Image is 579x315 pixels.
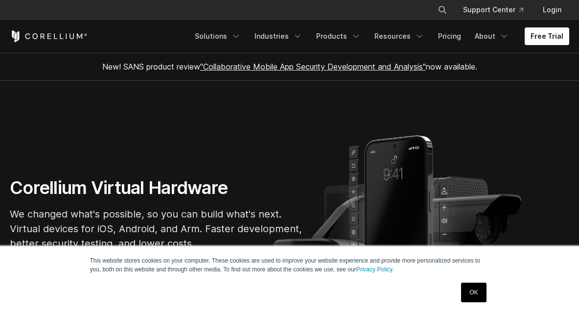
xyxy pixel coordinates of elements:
a: Solutions [189,27,247,45]
a: About [469,27,515,45]
a: Resources [369,27,430,45]
button: Search [434,1,451,19]
p: We changed what's possible, so you can build what's next. Virtual devices for iOS, Android, and A... [10,207,303,251]
p: This website stores cookies on your computer. These cookies are used to improve your website expe... [90,256,489,274]
a: Products [310,27,367,45]
a: OK [461,283,486,302]
h1: Corellium Virtual Hardware [10,177,303,199]
a: Privacy Policy. [356,266,394,273]
span: New! SANS product review now available. [102,62,477,72]
div: Navigation Menu [189,27,569,45]
div: Navigation Menu [426,1,569,19]
a: Corellium Home [10,30,88,42]
a: "Collaborative Mobile App Security Development and Analysis" [200,62,426,72]
a: Industries [249,27,308,45]
a: Support Center [455,1,531,19]
a: Free Trial [525,27,569,45]
a: Login [535,1,569,19]
a: Pricing [432,27,467,45]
